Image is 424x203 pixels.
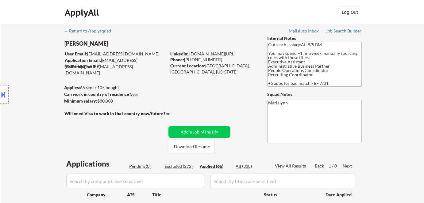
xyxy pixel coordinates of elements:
div: [PHONE_NUMBER] [170,57,257,63]
strong: Phone: [170,57,184,62]
input: Search by company (case sensitive) [66,174,204,188]
button: Add a Job Manually [168,126,230,138]
div: Mailslurp Inbox [289,29,319,33]
div: Excluded (272) [164,163,195,169]
div: ATS [127,192,152,198]
strong: Current Location: [170,63,205,68]
div: Applications [66,160,127,167]
div: Status [264,189,317,200]
div: yes [64,91,164,97]
a: [DOMAIN_NAME][URL] [189,51,235,56]
input: Search by title (case sensitive) [210,174,356,188]
div: View All Results [275,163,308,169]
div: Company [87,192,127,198]
strong: Will need Visa to work in that country now/future?: [64,111,167,116]
div: Job Search Builder [326,29,362,33]
div: [EMAIL_ADDRESS][DOMAIN_NAME] [65,51,166,57]
button: Log Out [338,6,362,18]
div: [GEOGRAPHIC_DATA], [GEOGRAPHIC_DATA], [US_STATE] [170,63,257,75]
div: Next [343,163,353,169]
div: Date Applied [326,192,353,198]
div: Back [315,163,325,169]
div: [PERSON_NAME] [64,40,191,47]
div: All (338) [236,163,266,169]
div: Internal Notes [267,35,362,41]
div: no [166,111,183,117]
div: [EMAIL_ADDRESS][DOMAIN_NAME] [64,64,166,76]
div: [EMAIL_ADDRESS][DOMAIN_NAME] [65,57,166,69]
div: ApplyAll [65,7,101,18]
div: Squad Notes [267,91,362,97]
a: Job Search Builder [326,28,362,35]
div: Pending (0) [129,163,160,169]
div: 65 sent / 105 bought [64,85,166,91]
div: 1 / 0 [329,163,343,169]
div: ← Return to /applysquad [64,29,117,33]
a: Mailslurp Inbox [289,28,319,35]
button: Download Resume [169,140,214,153]
a: ← Return to /applysquad [64,28,117,35]
strong: LinkedIn: [170,51,188,56]
div: Applied (66) [200,163,230,169]
div: $80,000 [64,98,166,104]
div: Title [152,192,258,198]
